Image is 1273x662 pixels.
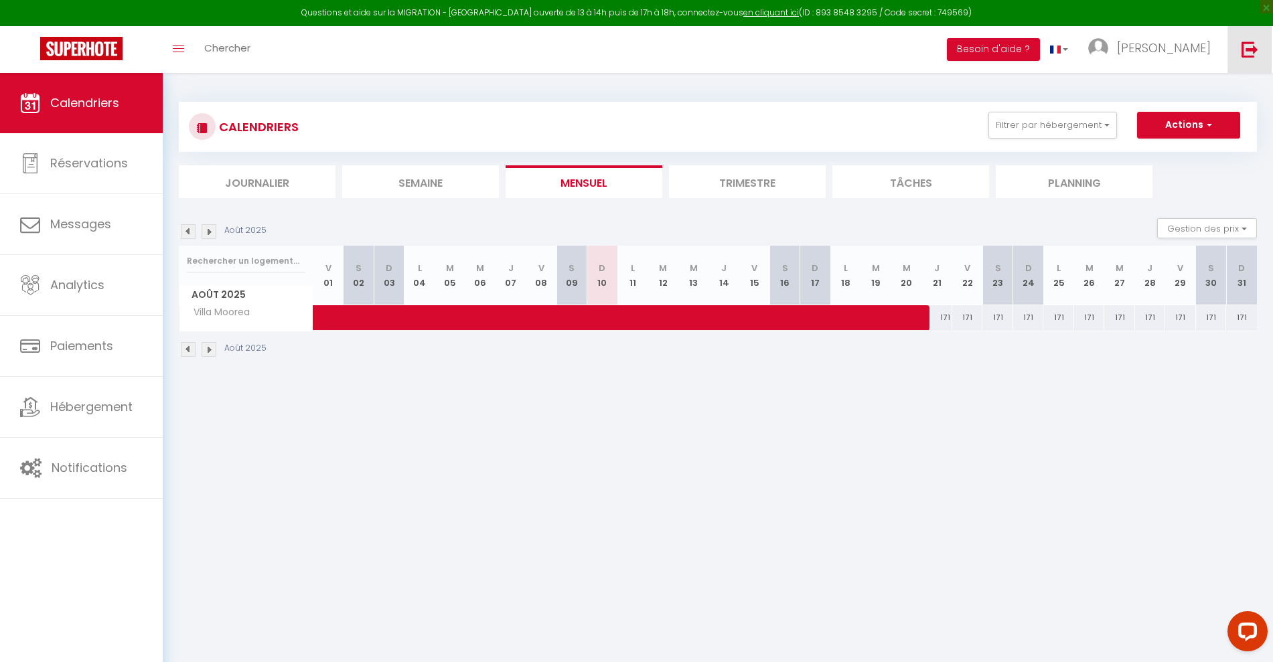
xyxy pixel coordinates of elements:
[50,398,133,415] span: Hébergement
[617,246,648,305] th: 11
[1135,246,1165,305] th: 28
[224,224,267,237] p: Août 2025
[1242,41,1258,58] img: logout
[903,262,911,274] abbr: M
[50,216,111,232] span: Messages
[446,262,454,274] abbr: M
[952,246,982,305] th: 22
[1074,305,1104,330] div: 171
[678,246,708,305] th: 13
[344,246,374,305] th: 02
[1177,262,1183,274] abbr: V
[50,94,119,111] span: Calendriers
[179,165,335,198] li: Journalier
[313,246,344,305] th: 01
[181,305,253,320] span: Villa Moorea
[934,262,940,274] abbr: J
[648,246,678,305] th: 12
[587,246,617,305] th: 10
[631,262,635,274] abbr: L
[1043,246,1073,305] th: 25
[982,305,1013,330] div: 171
[194,26,260,73] a: Chercher
[179,285,313,305] span: Août 2025
[496,246,526,305] th: 07
[1135,305,1165,330] div: 171
[1147,262,1152,274] abbr: J
[569,262,575,274] abbr: S
[947,38,1040,61] button: Besoin d'aide ?
[1057,262,1061,274] abbr: L
[832,165,989,198] li: Tâches
[1104,246,1134,305] th: 27
[1226,246,1257,305] th: 31
[374,246,404,305] th: 03
[964,262,970,274] abbr: V
[1088,38,1108,58] img: ...
[743,7,799,18] a: en cliquant ici
[721,262,727,274] abbr: J
[404,246,435,305] th: 04
[1165,246,1195,305] th: 29
[476,262,484,274] abbr: M
[1208,262,1214,274] abbr: S
[418,262,422,274] abbr: L
[844,262,848,274] abbr: L
[1196,305,1226,330] div: 171
[891,246,921,305] th: 20
[224,342,267,355] p: Août 2025
[669,165,826,198] li: Trimestre
[1043,305,1073,330] div: 171
[1137,112,1240,139] button: Actions
[1157,218,1257,238] button: Gestion des prix
[751,262,757,274] abbr: V
[1226,305,1257,330] div: 171
[872,262,880,274] abbr: M
[526,246,556,305] th: 08
[52,459,127,476] span: Notifications
[506,165,662,198] li: Mensuel
[800,246,830,305] th: 17
[1085,262,1094,274] abbr: M
[861,246,891,305] th: 19
[538,262,544,274] abbr: V
[50,337,113,354] span: Paiements
[996,165,1152,198] li: Planning
[1104,305,1134,330] div: 171
[356,262,362,274] abbr: S
[599,262,605,274] abbr: D
[1238,262,1245,274] abbr: D
[216,112,299,142] h3: CALENDRIERS
[50,276,104,293] span: Analytics
[1217,606,1273,662] iframe: LiveChat chat widget
[988,112,1117,139] button: Filtrer par hébergement
[690,262,698,274] abbr: M
[830,246,860,305] th: 18
[769,246,800,305] th: 16
[187,249,305,273] input: Rechercher un logement...
[1196,246,1226,305] th: 30
[204,41,250,55] span: Chercher
[708,246,739,305] th: 14
[1116,262,1124,274] abbr: M
[782,262,788,274] abbr: S
[325,262,331,274] abbr: V
[386,262,392,274] abbr: D
[556,246,587,305] th: 09
[995,262,1001,274] abbr: S
[1074,246,1104,305] th: 26
[1013,246,1043,305] th: 24
[1165,305,1195,330] div: 171
[739,246,769,305] th: 15
[1117,39,1211,56] span: [PERSON_NAME]
[952,305,982,330] div: 171
[812,262,818,274] abbr: D
[508,262,514,274] abbr: J
[1025,262,1032,274] abbr: D
[922,246,952,305] th: 21
[982,246,1013,305] th: 23
[40,37,123,60] img: Super Booking
[465,246,496,305] th: 06
[342,165,499,198] li: Semaine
